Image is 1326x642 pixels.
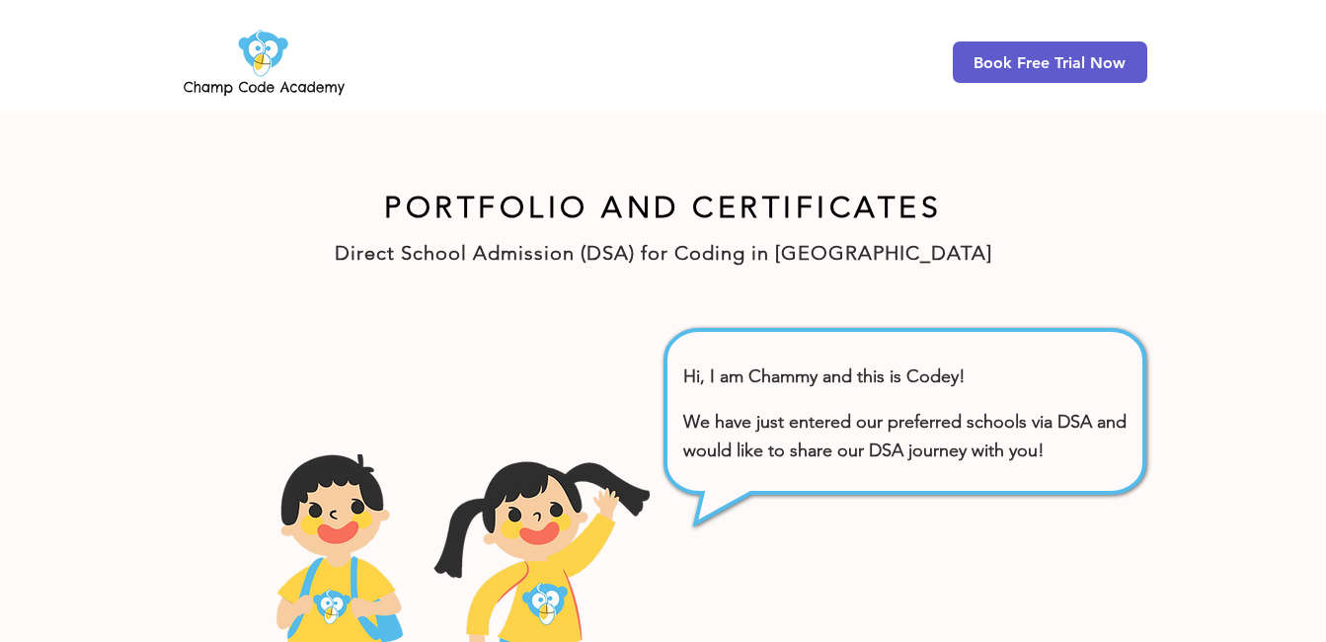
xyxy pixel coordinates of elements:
[683,411,1127,461] span: We have just entered our preferred schools via DSA and would like to share our DSA journey with you!
[953,41,1147,83] a: Book Free Trial Now
[974,53,1126,72] span: Book Free Trial Now
[683,365,966,387] span: Hi, I am Chammy and this is Codey!
[384,190,942,225] span: PORTFOLIO AND CERTIFICATES
[665,330,1144,523] svg: DSA
[335,241,992,265] span: Direct School Admission (DSA) for Coding in [GEOGRAPHIC_DATA]
[180,24,349,101] img: Champ Code Academy Logo PNG.png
